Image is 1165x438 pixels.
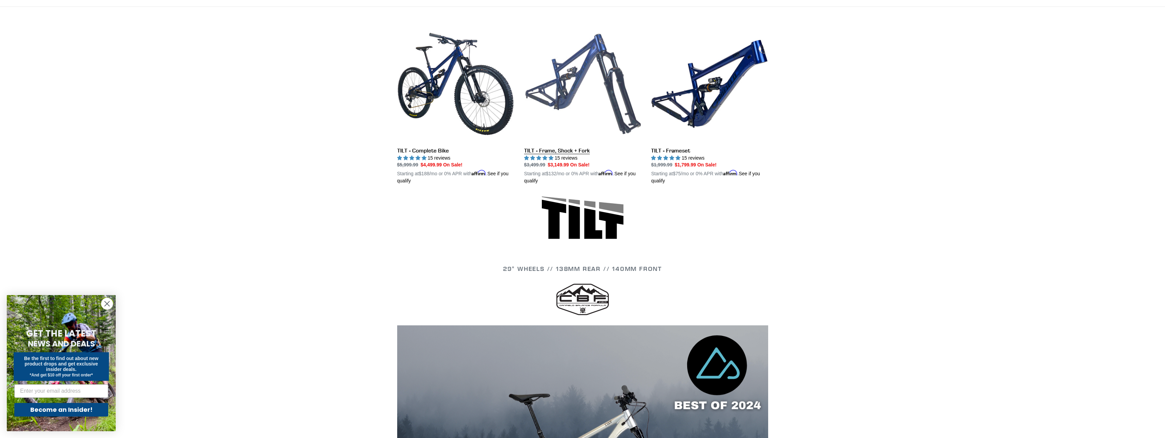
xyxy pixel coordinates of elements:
span: NEWS AND DEALS [28,338,95,349]
button: Close dialog [101,298,113,310]
button: Become an Insider! [14,403,108,417]
span: GET THE LATEST [26,327,96,340]
input: Enter your email address [14,384,108,398]
span: *And get $10 off your first order* [30,373,93,377]
span: 29" WHEELS // 138mm REAR // 140mm FRONT [503,265,662,273]
span: Be the first to find out about new product drops and get exclusive insider deals. [24,356,99,372]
